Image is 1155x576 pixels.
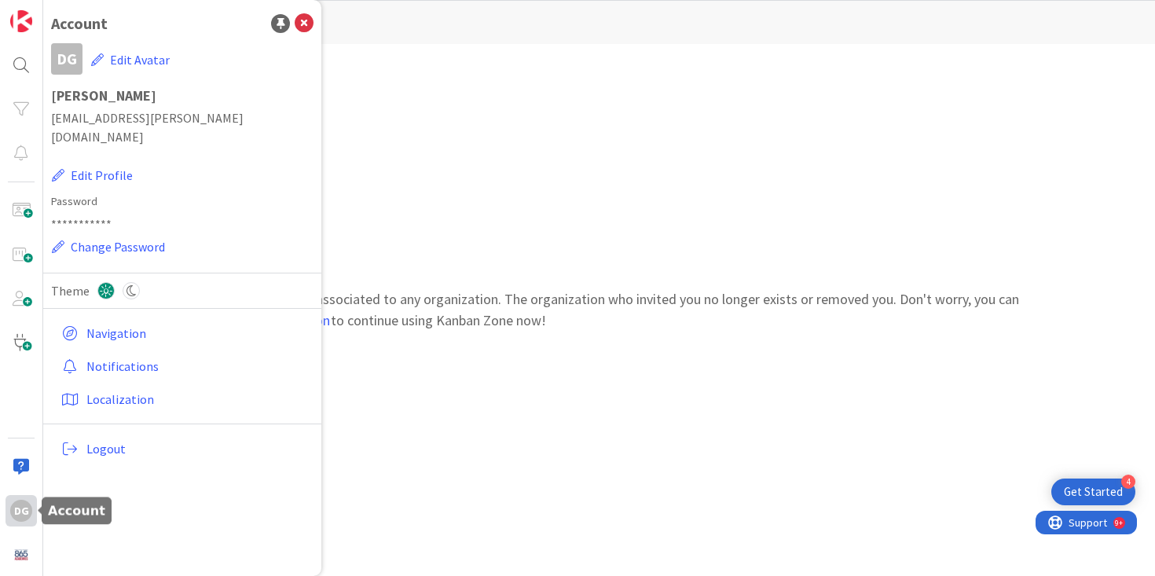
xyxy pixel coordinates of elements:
img: Visit kanbanzone.com [10,10,32,32]
button: Edit Avatar [90,43,170,76]
p: Your account is no longer associated to any organization. The organization who invited you no lon... [165,255,1139,331]
h5: Account [48,504,105,519]
span: Support [33,2,71,21]
div: 9+ [79,6,87,19]
div: Account [51,12,108,35]
img: avatar [10,544,32,566]
span: [EMAIL_ADDRESS][PERSON_NAME][DOMAIN_NAME] [51,108,313,146]
a: Localization [55,385,313,413]
div: 4 [1121,475,1135,489]
h1: [PERSON_NAME] [51,88,313,104]
div: Get Started [1064,484,1123,500]
span: Logout [86,439,307,458]
a: Notifications [55,352,313,380]
div: Open Get Started checklist, remaining modules: 4 [1051,479,1135,505]
button: Change Password [51,237,166,257]
button: Edit Profile [51,165,134,185]
div: DG [10,500,32,522]
label: Password [51,193,313,210]
div: The Kanban Zone Team [165,347,1139,365]
span: Theme [51,281,90,300]
div: DG [51,43,82,75]
a: Navigation [55,319,313,347]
